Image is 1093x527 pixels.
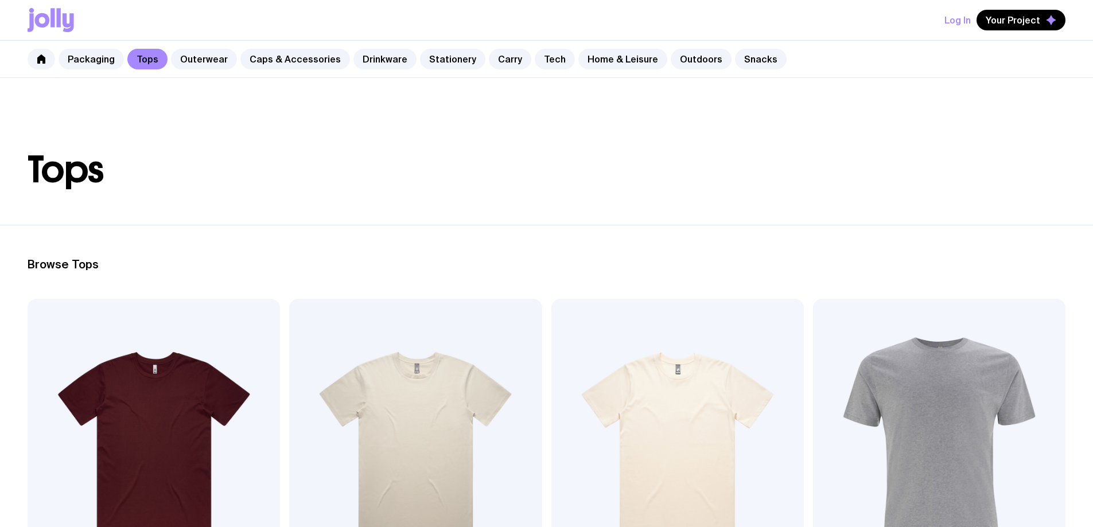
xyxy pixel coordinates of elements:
[28,151,1065,188] h1: Tops
[944,10,971,30] button: Log In
[59,49,124,69] a: Packaging
[420,49,485,69] a: Stationery
[171,49,237,69] a: Outerwear
[671,49,732,69] a: Outdoors
[535,49,575,69] a: Tech
[578,49,667,69] a: Home & Leisure
[489,49,531,69] a: Carry
[28,257,1065,271] h2: Browse Tops
[977,10,1065,30] button: Your Project
[986,14,1040,26] span: Your Project
[240,49,350,69] a: Caps & Accessories
[353,49,417,69] a: Drinkware
[735,49,787,69] a: Snacks
[127,49,168,69] a: Tops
